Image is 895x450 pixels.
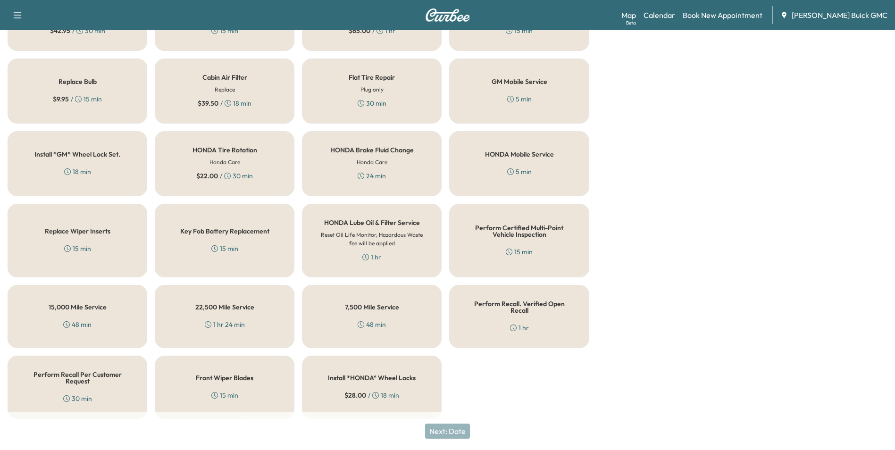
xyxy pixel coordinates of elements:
[318,231,426,248] h6: Reset Oil Life Monitor, Hazardous Waste fee will be applied
[23,371,132,384] h5: Perform Recall Per Customer Request
[492,78,547,85] h5: GM Mobile Service
[507,167,532,176] div: 5 min
[211,391,238,400] div: 15 min
[506,247,533,257] div: 15 min
[196,375,253,381] h5: Front Wiper Blades
[198,99,218,108] span: $ 39.50
[358,171,386,181] div: 24 min
[485,151,554,158] h5: HONDA Mobile Service
[50,26,70,35] span: $ 42.95
[180,228,269,234] h5: Key Fob Battery Replacement
[59,78,97,85] h5: Replace Bulb
[506,26,533,35] div: 15 min
[358,99,386,108] div: 30 min
[349,74,395,81] h5: Flat Tire Repair
[53,94,69,104] span: $ 9.95
[465,225,573,238] h5: Perform Certified Multi-Point Vehicle Inspection
[202,74,247,81] h5: Cabin Air Filter
[324,219,420,226] h5: HONDA Lube Oil & Filter Service
[465,300,573,314] h5: Perform Recall. Verified Open Recall
[362,252,381,262] div: 1 hr
[209,158,240,167] h6: Honda Care
[64,167,91,176] div: 18 min
[330,147,414,153] h5: HONDA Brake Fluid Change
[205,320,245,329] div: 1 hr 24 min
[328,375,416,381] h5: Install *HONDA* Wheel Locks
[345,304,399,310] h5: 7,500 Mile Service
[792,9,887,21] span: [PERSON_NAME] Buick GMC
[63,394,92,403] div: 30 min
[683,9,762,21] a: Book New Appointment
[215,85,235,94] h6: Replace
[198,99,251,108] div: / 18 min
[211,244,238,253] div: 15 min
[621,9,636,21] a: MapBeta
[50,26,105,35] div: / 30 min
[425,8,470,22] img: Curbee Logo
[344,391,399,400] div: / 18 min
[195,304,254,310] h5: 22,500 Mile Service
[349,26,395,35] div: / 1 hr
[360,85,384,94] h6: Plug only
[507,94,532,104] div: 5 min
[64,244,91,253] div: 15 min
[510,323,529,333] div: 1 hr
[49,304,107,310] h5: 15,000 Mile Service
[357,158,387,167] h6: Honda Care
[34,151,120,158] h5: Install *GM* Wheel Lock Set.
[344,391,366,400] span: $ 28.00
[358,320,386,329] div: 48 min
[45,228,110,234] h5: Replace Wiper Inserts
[211,26,238,35] div: 15 min
[192,147,257,153] h5: HONDA Tire Rotation
[644,9,675,21] a: Calendar
[63,320,92,329] div: 48 min
[53,94,102,104] div: / 15 min
[196,171,218,181] span: $ 22.00
[626,19,636,26] div: Beta
[349,26,370,35] span: $ 65.00
[196,171,253,181] div: / 30 min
